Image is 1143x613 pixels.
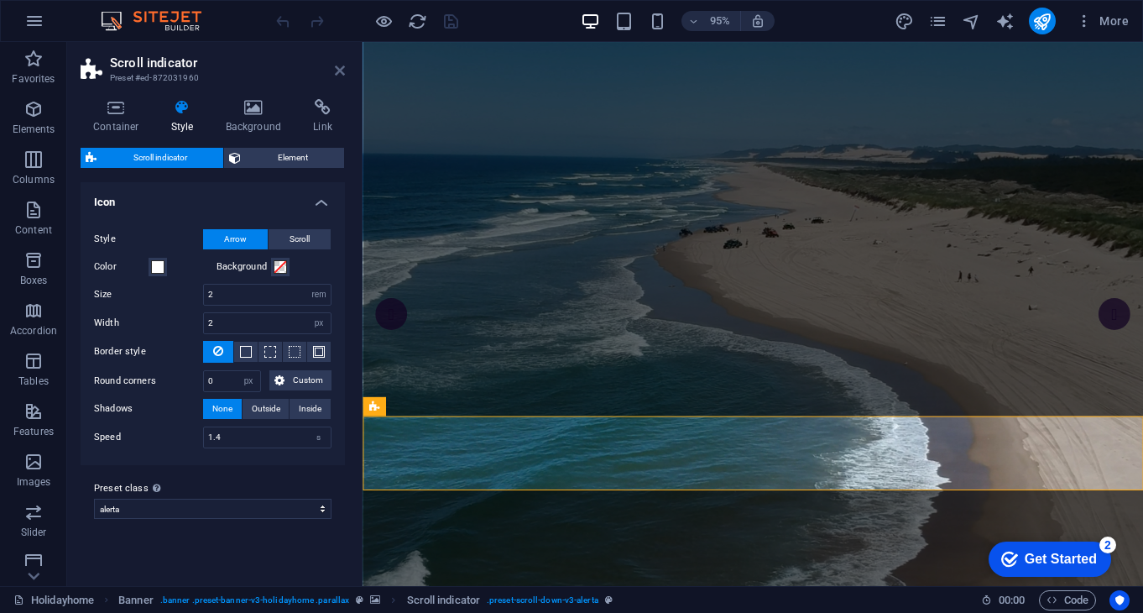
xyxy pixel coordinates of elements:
[110,71,311,86] h3: Preset #ed-872031960
[269,229,331,249] button: Scroll
[252,399,280,419] span: Outside
[102,148,218,168] span: Scroll indicator
[1069,8,1135,34] button: More
[224,148,344,168] button: Element
[707,11,733,31] h6: 95%
[224,229,247,249] span: Arrow
[370,595,380,605] i: This element contains a background
[159,99,213,134] h4: Style
[94,432,203,442] label: Speed
[50,18,122,34] div: Get Started
[203,399,242,419] button: None
[246,148,339,168] span: Element
[290,399,331,419] button: Inside
[1109,590,1130,610] button: Usercentrics
[94,399,203,419] label: Shadows
[97,11,222,31] img: Editor Logo
[13,173,55,186] p: Columns
[203,229,268,249] button: Arrow
[1010,594,1013,606] span: :
[160,590,349,610] span: . banner .preset-banner-v3-holidayhome .parallax
[13,590,94,610] a: Click to cancel selection. Double-click to open Pages
[681,11,741,31] button: 95%
[269,370,331,390] button: Custom
[373,11,394,31] button: Click here to leave preview mode and continue editing
[1046,590,1088,610] span: Code
[243,399,290,419] button: Outside
[605,595,613,605] i: This element is a customizable preset
[10,324,57,338] p: Accordion
[94,229,203,249] label: Style
[408,12,427,31] i: Reload page
[307,427,331,448] div: s
[290,370,326,390] span: Custom
[94,371,203,391] label: Round corners
[895,11,915,31] button: design
[217,257,271,277] label: Background
[1039,590,1096,610] button: Code
[962,12,981,31] i: Navigator
[407,590,481,610] span: Click to select. Double-click to edit
[750,13,765,29] i: On resize automatically adjust zoom level to fit chosen device.
[1029,8,1056,34] button: publish
[21,526,47,539] p: Slider
[118,590,154,610] span: Click to select. Double-click to edit
[13,8,136,44] div: Get Started 2 items remaining, 60% complete
[213,99,301,134] h4: Background
[94,290,203,299] label: Size
[299,399,321,419] span: Inside
[995,11,1015,31] button: text_generator
[17,475,51,489] p: Images
[94,257,149,277] label: Color
[356,595,363,605] i: This element is a customizable preset
[81,148,223,168] button: Scroll indicator
[928,11,948,31] button: pages
[94,479,331,499] label: Preset class
[124,3,141,20] div: 2
[94,318,203,327] label: Width
[290,229,310,249] span: Scroll
[999,590,1025,610] span: 00 00
[118,590,613,610] nav: breadcrumb
[212,399,232,419] span: None
[13,123,55,136] p: Elements
[18,375,49,388] p: Tables
[12,72,55,86] p: Favorites
[81,182,345,212] h4: Icon
[110,55,345,71] h2: Scroll indicator
[15,223,52,237] p: Content
[1076,13,1129,29] span: More
[1032,12,1052,31] i: Publish
[962,11,982,31] button: navigator
[995,12,1015,31] i: AI Writer
[94,342,203,362] label: Border style
[407,11,427,31] button: reload
[20,274,48,287] p: Boxes
[928,12,947,31] i: Pages (Ctrl+Alt+S)
[895,12,914,31] i: Design (Ctrl+Alt+Y)
[487,590,598,610] span: . preset-scroll-down-v3-alerta
[81,99,159,134] h4: Container
[300,99,345,134] h4: Link
[13,425,54,438] p: Features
